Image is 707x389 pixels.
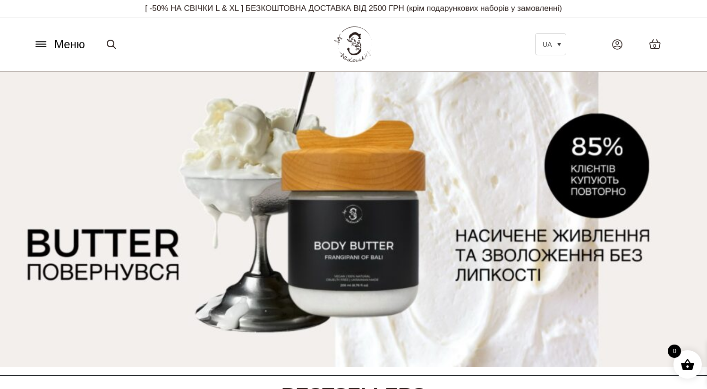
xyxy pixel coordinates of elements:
span: 0 [653,42,656,50]
span: Меню [54,36,85,53]
span: 0 [668,345,681,358]
button: Меню [31,35,88,53]
span: UA [543,41,552,48]
a: UA [535,33,566,55]
img: BY SADOVSKIY [334,26,372,62]
a: 0 [639,29,671,59]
